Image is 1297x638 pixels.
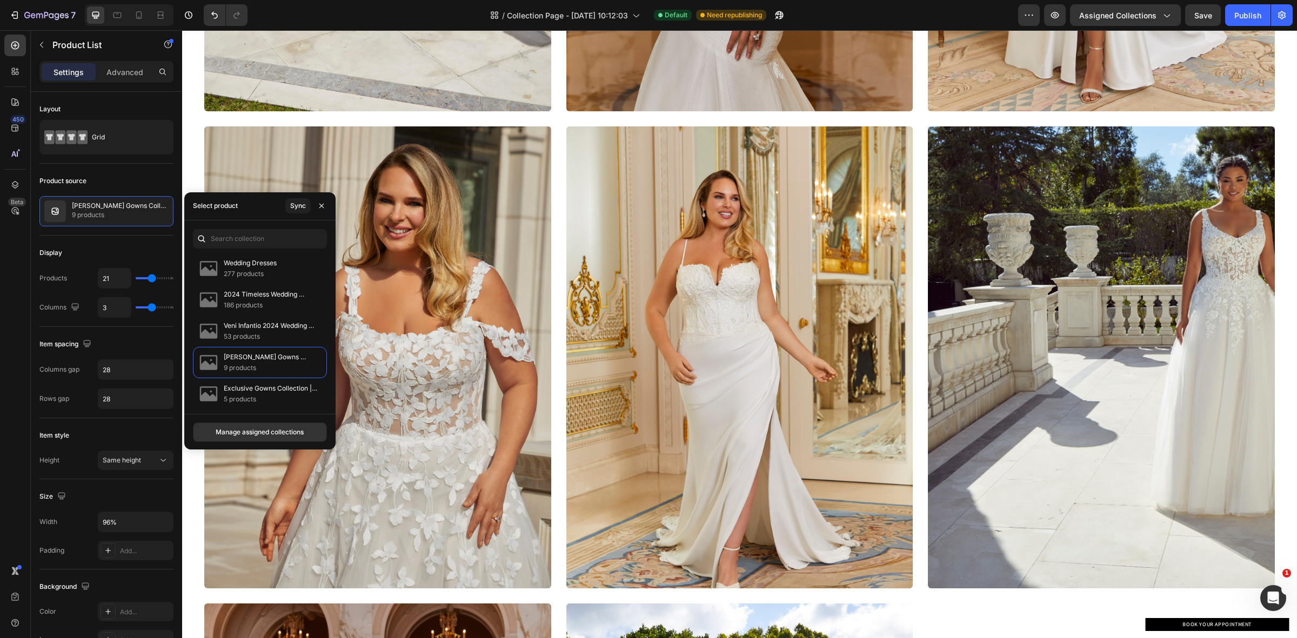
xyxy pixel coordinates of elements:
[28,28,119,37] div: Domain: [DOMAIN_NAME]
[44,200,66,222] img: collection feature img
[224,258,277,268] p: Wedding Dresses
[224,300,318,311] p: 186 products
[384,96,731,558] a: Talia Wedding Dress
[41,64,97,71] div: Domain Overview
[10,115,26,124] div: 450
[39,517,57,527] div: Width
[39,176,86,186] div: Product source
[71,9,76,22] p: 7
[39,300,82,315] div: Columns
[1185,4,1221,26] button: Save
[193,422,327,442] button: Manage assigned collections
[39,546,64,555] div: Padding
[39,394,69,404] div: Rows gap
[198,352,219,373] img: collections
[22,96,369,558] img: Theresa Wedding Dress Amore Gowns 3436_0149
[98,451,173,470] button: Same height
[204,4,248,26] div: Undo/Redo
[224,320,318,331] p: Veni Infantio 2024 Wedding Gowns | Amore Gowns
[52,38,144,51] p: Product List
[1282,569,1291,577] span: 1
[224,394,318,405] p: 5 products
[98,512,173,532] input: Auto
[98,360,173,379] input: Auto
[92,125,158,150] div: Grid
[224,331,318,342] p: 53 products
[746,96,1092,558] a: Tori Wedding Dress
[39,489,68,504] div: Size
[39,580,92,594] div: Background
[72,210,169,220] p: 9 products
[746,96,1092,558] img: Tori Wedding Dress Amore Gowns 3434_0162
[120,607,171,617] div: Add...
[290,201,306,211] div: Sync
[39,273,67,283] div: Products
[216,427,304,437] div: Manage assigned collections
[106,66,143,78] p: Advanced
[198,258,219,279] img: collections
[198,383,219,405] img: collections
[29,63,38,71] img: tab_domain_overview_orange.svg
[39,431,69,440] div: Item style
[103,456,141,464] span: Same height
[1225,4,1271,26] button: Publish
[1000,589,1069,599] p: BOOK YOUR APPOINTMENT
[198,289,219,311] img: collections
[39,337,93,352] div: Item spacing
[224,289,318,300] p: 2024 Timeless Wedding Collection | Amore Gowns
[384,96,731,558] img: Talia Wedding Dress Amore Gowns 3435_0070
[39,248,62,258] div: Display
[108,63,116,71] img: tab_keywords_by_traffic_grey.svg
[193,229,327,249] input: Search collection
[285,198,311,213] button: Sync
[22,96,369,558] a: Theresa Wedding Dress
[1260,585,1286,611] iframe: Intercom live chat
[182,30,1297,638] iframe: Design area
[39,455,59,465] div: Height
[39,104,61,114] div: Layout
[224,268,277,279] p: 277 products
[39,607,56,616] div: Color
[39,365,79,374] div: Columns gap
[198,320,219,342] img: collections
[98,389,173,408] input: Auto
[502,10,505,21] span: /
[1070,4,1181,26] button: Assigned Collections
[507,10,628,21] span: Collection Page - [DATE] 10:12:03
[98,298,131,317] input: Auto
[17,17,26,26] img: logo_orange.svg
[17,28,26,37] img: website_grey.svg
[193,201,238,211] div: Select product
[8,198,26,206] div: Beta
[30,17,53,26] div: v 4.0.25
[224,352,318,362] p: [PERSON_NAME] Gowns Collection | Amore Gowns
[54,66,84,78] p: Settings
[963,588,1107,601] a: BOOK YOUR APPOINTMENT
[707,10,762,20] span: Need republishing
[72,202,169,210] p: [PERSON_NAME] Gowns Collection | Amore Gowns
[224,362,318,373] p: 9 products
[665,10,687,20] span: Default
[1194,11,1212,20] span: Save
[98,268,131,288] input: Auto
[1079,10,1156,21] span: Assigned Collections
[224,383,318,394] p: Exclusive Gowns Collection | Amore Gowns
[120,546,171,556] div: Add...
[1234,10,1261,21] div: Publish
[119,64,182,71] div: Keywords by Traffic
[4,4,81,26] button: 7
